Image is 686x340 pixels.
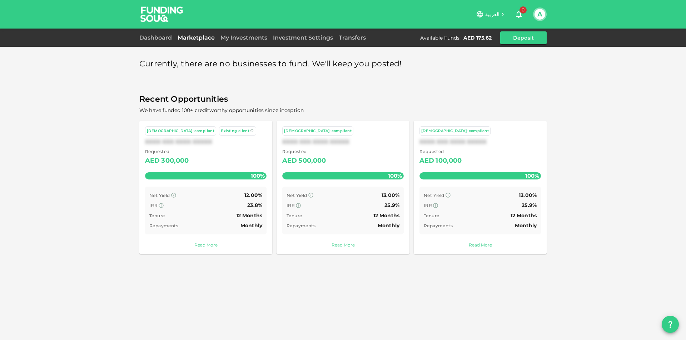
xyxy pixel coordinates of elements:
[424,223,453,228] span: Repayments
[284,128,352,134] div: [DEMOGRAPHIC_DATA]-compliant
[662,316,679,333] button: question
[420,34,461,41] div: Available Funds :
[419,155,434,167] div: AED
[378,222,399,229] span: Monthly
[384,202,399,208] span: 25.9%
[270,34,336,41] a: Investment Settings
[282,155,297,167] div: AED
[240,222,262,229] span: Monthly
[373,212,399,219] span: 12 Months
[139,121,272,254] a: [DEMOGRAPHIC_DATA]-compliant Existing clientXXXX XXX XXXX XXXXX Requested AED300,000100% Net Yiel...
[515,222,537,229] span: Monthly
[236,212,262,219] span: 12 Months
[277,121,409,254] a: [DEMOGRAPHIC_DATA]-compliantXXXX XXX XXXX XXXXX Requested AED500,000100% Net Yield 13.00% IRR 25....
[419,242,541,248] a: Read More
[463,34,492,41] div: AED 175.62
[424,213,439,218] span: Tenure
[522,202,537,208] span: 25.9%
[424,193,444,198] span: Net Yield
[175,34,218,41] a: Marketplace
[520,6,527,14] span: 0
[485,11,499,17] span: العربية
[414,121,547,254] a: [DEMOGRAPHIC_DATA]-compliantXXXX XXX XXXX XXXXX Requested AED100,000100% Net Yield 13.00% IRR 25....
[419,148,462,155] span: Requested
[139,34,175,41] a: Dashboard
[500,31,547,44] button: Deposit
[282,148,326,155] span: Requested
[512,7,526,21] button: 0
[282,242,404,248] a: Read More
[218,34,270,41] a: My Investments
[149,223,178,228] span: Repayments
[519,192,537,198] span: 13.00%
[149,213,165,218] span: Tenure
[244,192,262,198] span: 12.00%
[523,171,541,181] span: 100%
[149,203,158,208] span: IRR
[247,202,262,208] span: 23.8%
[139,92,547,106] span: Recent Opportunities
[139,107,304,113] span: We have funded 100+ creditworthy opportunities since inception
[382,192,399,198] span: 13.00%
[421,128,489,134] div: [DEMOGRAPHIC_DATA]-compliant
[145,138,267,145] div: XXXX XXX XXXX XXXXX
[161,155,189,167] div: 300,000
[424,203,432,208] span: IRR
[287,203,295,208] span: IRR
[535,9,545,20] button: A
[336,34,369,41] a: Transfers
[287,223,315,228] span: Repayments
[419,138,541,145] div: XXXX XXX XXXX XXXXX
[282,138,404,145] div: XXXX XXX XXXX XXXXX
[436,155,462,167] div: 100,000
[147,128,214,134] div: [DEMOGRAPHIC_DATA]-compliant
[145,242,267,248] a: Read More
[145,148,189,155] span: Requested
[145,155,160,167] div: AED
[249,171,267,181] span: 100%
[287,193,307,198] span: Net Yield
[149,193,170,198] span: Net Yield
[298,155,326,167] div: 500,000
[386,171,404,181] span: 100%
[287,213,302,218] span: Tenure
[511,212,537,219] span: 12 Months
[139,57,402,71] span: Currently, there are no businesses to fund. We'll keep you posted!
[221,128,249,133] span: Existing client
